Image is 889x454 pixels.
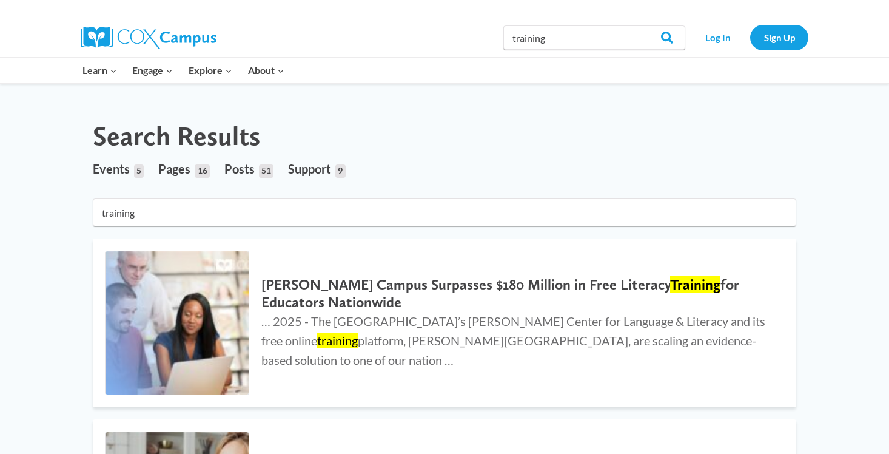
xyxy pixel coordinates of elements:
[189,63,232,78] span: Explore
[81,27,216,49] img: Cox Campus
[93,239,796,407] a: Cox Campus Surpasses $180 Million in Free Literacy Training for Educators Nationwide [PERSON_NAME...
[261,276,772,311] h2: [PERSON_NAME] Campus Surpasses $180 Million in Free Literacy for Educators Nationwide
[106,251,249,395] img: Cox Campus Surpasses $180 Million in Free Literacy Training for Educators Nationwide
[259,164,273,178] span: 51
[317,333,358,348] mark: training
[691,25,744,50] a: Log In
[132,63,173,78] span: Engage
[248,63,284,78] span: About
[93,120,260,152] h1: Search Results
[670,276,720,293] mark: Training
[134,164,144,178] span: 5
[288,152,345,186] a: Support9
[261,314,765,367] span: … 2025 - The [GEOGRAPHIC_DATA]’s [PERSON_NAME] Center for Language & Literacy and its free online...
[93,161,130,176] span: Events
[288,161,331,176] span: Support
[158,161,190,176] span: Pages
[335,164,345,178] span: 9
[158,152,209,186] a: Pages16
[750,25,808,50] a: Sign Up
[75,58,292,83] nav: Primary Navigation
[93,198,796,226] input: Search for...
[82,63,117,78] span: Learn
[224,152,273,186] a: Posts51
[195,164,209,178] span: 16
[224,161,255,176] span: Posts
[93,152,144,186] a: Events5
[503,25,685,50] input: Search Cox Campus
[691,25,808,50] nav: Secondary Navigation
